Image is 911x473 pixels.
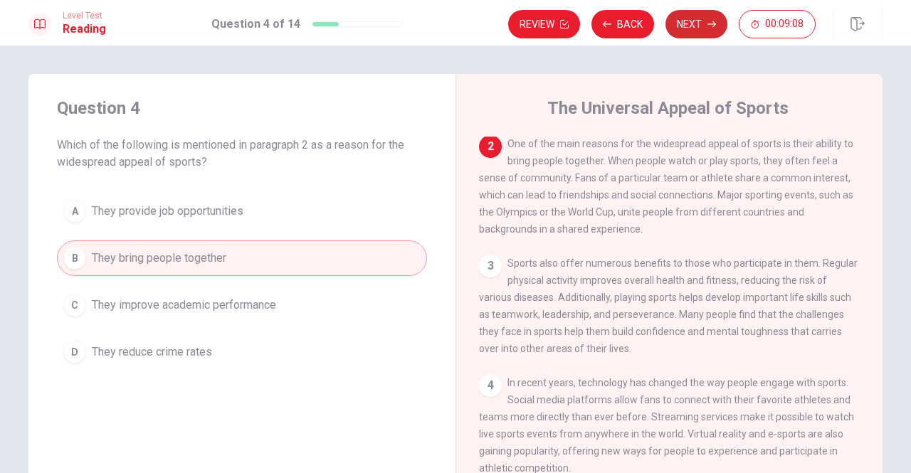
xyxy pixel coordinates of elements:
h1: Reading [63,21,106,38]
div: A [63,200,86,223]
h4: Question 4 [57,97,427,119]
button: BThey bring people together [57,240,427,276]
h4: The Universal Appeal of Sports [547,97,789,119]
button: Next [665,10,727,38]
span: They provide job opportunities [92,203,243,220]
button: 00:09:08 [739,10,816,38]
h1: Question 4 of 14 [211,16,300,33]
div: B [63,247,86,270]
span: Level Test [63,11,106,21]
div: 4 [479,374,502,397]
div: 3 [479,255,502,277]
span: They bring people together [92,250,226,267]
span: They improve academic performance [92,297,276,314]
span: One of the main reasons for the widespread appeal of sports is their ability to bring people toge... [479,138,853,235]
span: They reduce crime rates [92,344,212,361]
div: D [63,341,86,363]
span: Which of the following is mentioned in paragraph 2 as a reason for the widespread appeal of sports? [57,137,427,171]
button: CThey improve academic performance [57,287,427,323]
button: AThey provide job opportunities [57,193,427,229]
div: C [63,294,86,317]
button: DThey reduce crime rates [57,334,427,370]
span: 00:09:08 [765,18,804,30]
button: Back [591,10,654,38]
div: 2 [479,135,502,158]
span: Sports also offer numerous benefits to those who participate in them. Regular physical activity i... [479,257,858,354]
button: Review [508,10,580,38]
